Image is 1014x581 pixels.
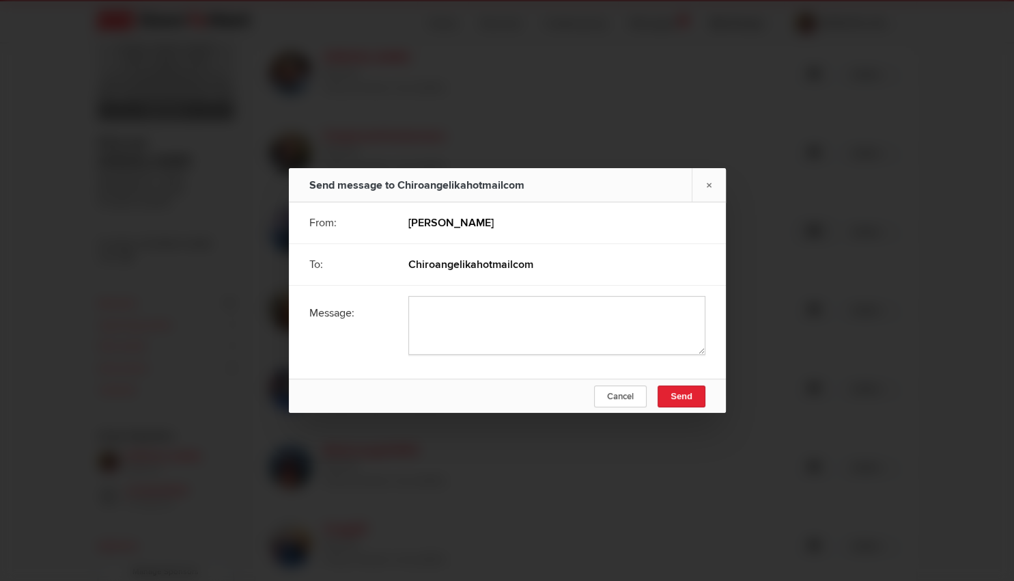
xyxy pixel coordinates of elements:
b: [PERSON_NAME] [408,216,494,230]
span: Cancel [607,391,634,402]
a: × [692,168,726,202]
div: Send message to Chiroangelikahotmailcom [309,168,524,202]
span: Send [671,391,692,401]
div: Message: [309,296,389,330]
div: To: [309,247,389,282]
b: Chiroangelikahotmailcom [408,258,533,271]
div: From: [309,206,389,240]
button: Send [658,386,705,407]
